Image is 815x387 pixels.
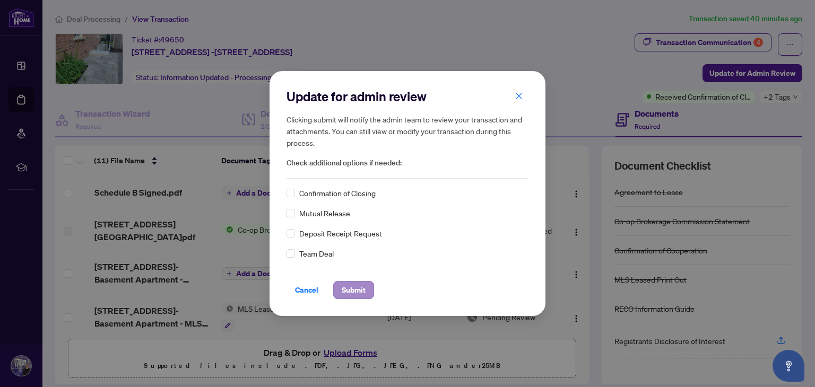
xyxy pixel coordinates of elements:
[287,157,528,169] span: Check additional options if needed:
[333,281,374,299] button: Submit
[299,248,334,259] span: Team Deal
[773,350,804,382] button: Open asap
[287,281,327,299] button: Cancel
[287,113,528,148] h5: Clicking submit will notify the admin team to review your transaction and attachments. You can st...
[295,282,318,298] span: Cancel
[342,282,366,298] span: Submit
[299,207,350,219] span: Mutual Release
[515,92,523,100] span: close
[287,88,528,105] h2: Update for admin review
[299,227,382,239] span: Deposit Receipt Request
[299,187,376,199] span: Confirmation of Closing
